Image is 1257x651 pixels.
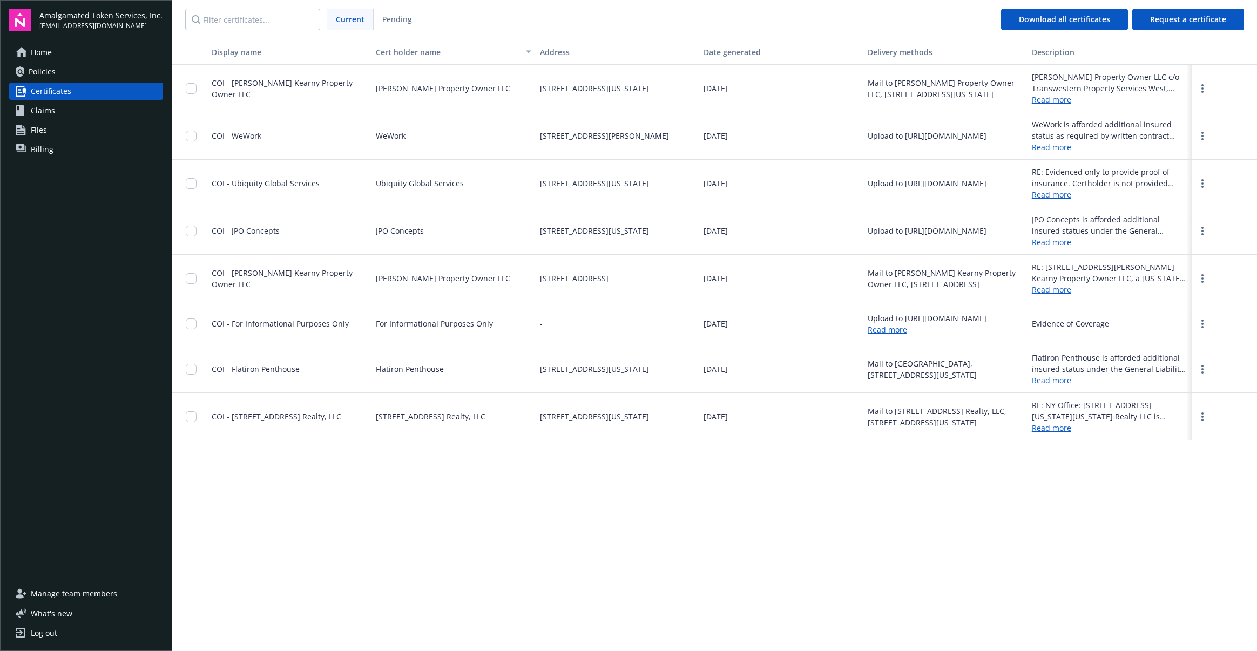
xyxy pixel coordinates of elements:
[704,178,728,189] span: [DATE]
[39,9,163,31] button: Amalgamated Token Services, Inc.[EMAIL_ADDRESS][DOMAIN_NAME]
[704,273,728,284] span: [DATE]
[540,46,695,58] div: Address
[186,364,197,375] input: Toggle Row Selected
[39,10,163,21] span: Amalgamated Token Services, Inc.
[9,9,31,31] img: navigator-logo.svg
[376,318,493,329] span: For Informational Purposes Only
[868,130,986,141] div: Upload to [URL][DOMAIN_NAME]
[1032,261,1187,284] div: RE: [STREET_ADDRESS][PERSON_NAME] Kearny Property Owner LLC, a [US_STATE] Limited Liability Compa...
[31,83,71,100] span: Certificates
[1032,284,1187,295] a: Read more
[9,141,163,158] a: Billing
[1032,236,1187,248] a: Read more
[376,130,406,141] span: WeWork
[9,102,163,119] a: Claims
[1028,39,1192,65] button: Description
[336,13,364,25] span: Current
[1032,318,1109,329] div: Evidence of Coverage
[371,39,536,65] button: Cert holder name
[1032,189,1187,200] a: Read more
[540,363,649,375] span: [STREET_ADDRESS][US_STATE]
[207,39,371,65] button: Display name
[9,83,163,100] a: Certificates
[212,318,349,329] span: COI - For Informational Purposes Only
[9,63,163,80] a: Policies
[540,411,649,422] span: [STREET_ADDRESS][US_STATE]
[9,608,90,619] button: What's new
[1196,177,1209,190] a: more
[31,121,47,139] span: Files
[704,83,728,94] span: [DATE]
[704,411,728,422] span: [DATE]
[704,363,728,375] span: [DATE]
[1019,14,1110,24] span: Download all certificates
[868,405,1023,428] div: Mail to [STREET_ADDRESS] Realty, LLC, [STREET_ADDRESS][US_STATE]
[868,358,1023,381] div: Mail to [GEOGRAPHIC_DATA], [STREET_ADDRESS][US_STATE]
[212,46,367,58] div: Display name
[212,411,341,422] span: COI - [STREET_ADDRESS] Realty, LLC
[704,318,728,329] span: [DATE]
[212,226,280,236] span: COI - JPO Concepts
[212,78,353,99] span: COI - [PERSON_NAME] Kearny Property Owner LLC
[376,83,510,94] span: [PERSON_NAME] Property Owner LLC
[863,39,1028,65] button: Delivery methods
[540,225,649,236] span: [STREET_ADDRESS][US_STATE]
[39,21,163,31] span: [EMAIL_ADDRESS][DOMAIN_NAME]
[31,102,55,119] span: Claims
[376,273,510,284] span: [PERSON_NAME] Property Owner LLC
[868,46,1023,58] div: Delivery methods
[1032,141,1187,153] a: Read more
[186,411,197,422] input: Toggle Row Selected
[185,9,320,30] input: Filter certificates...
[212,178,320,188] span: COI - Ubiquity Global Services
[186,83,197,94] input: Toggle Row Selected
[699,39,863,65] button: Date generated
[1032,119,1187,141] div: WeWork is afforded additional insured status as required by written contract under the General Li...
[1032,422,1187,433] a: Read more
[186,318,197,329] input: Toggle Row Selected
[868,267,1023,290] div: Mail to [PERSON_NAME] Kearny Property Owner LLC, [STREET_ADDRESS]
[29,63,56,80] span: Policies
[540,130,669,141] span: [STREET_ADDRESS][PERSON_NAME]
[374,9,421,30] span: Pending
[382,13,412,25] span: Pending
[9,585,163,602] a: Manage team members
[212,268,353,289] span: COI - [PERSON_NAME] Kearny Property Owner LLC
[536,39,700,65] button: Address
[868,324,907,335] a: Read more
[186,226,197,236] input: Toggle Row Selected
[1196,272,1209,285] a: more
[31,141,53,158] span: Billing
[376,363,444,375] span: Flatiron Penthouse
[186,273,197,284] input: Toggle Row Selected
[868,313,986,324] div: Upload to [URL][DOMAIN_NAME]
[704,225,728,236] span: [DATE]
[1150,14,1226,24] span: Request a certificate
[186,178,197,189] input: Toggle Row Selected
[704,46,859,58] div: Date generated
[1032,46,1187,58] div: Description
[9,44,163,61] a: Home
[704,130,728,141] span: [DATE]
[376,178,464,189] span: Ubiquity Global Services
[1132,9,1244,30] button: Request a certificate
[868,77,1023,100] div: Mail to [PERSON_NAME] Property Owner LLC, [STREET_ADDRESS][US_STATE]
[1032,214,1187,236] div: JPO Concepts is afforded additional insured statues under the General Liability policy as require...
[31,44,52,61] span: Home
[1196,130,1209,143] a: more
[540,178,649,189] span: [STREET_ADDRESS][US_STATE]
[1032,352,1187,375] div: Flatiron Penthouse is afforded additional insured status under the General Liability policy as re...
[186,131,197,141] input: Toggle Row Selected
[1032,399,1187,422] div: RE: NY Office: [STREET_ADDRESS][US_STATE][US_STATE] Realty LLC is additional insureds to General ...
[1032,71,1187,94] div: [PERSON_NAME] Property Owner LLC c/o Transwestern Property Services West, L.L.C., a [US_STATE] li...
[212,364,300,374] span: COI - Flatiron Penthouse
[1196,82,1209,95] a: more
[1032,375,1187,386] a: Read more
[31,608,72,619] span: What ' s new
[540,273,609,284] span: [STREET_ADDRESS]
[376,411,485,422] span: [STREET_ADDRESS] Realty, LLC
[1032,166,1187,189] div: RE: Evidenced only to provide proof of insurance. Certholder is not provided additional insured s...
[376,46,519,58] div: Cert holder name
[31,585,117,602] span: Manage team members
[540,83,649,94] span: [STREET_ADDRESS][US_STATE]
